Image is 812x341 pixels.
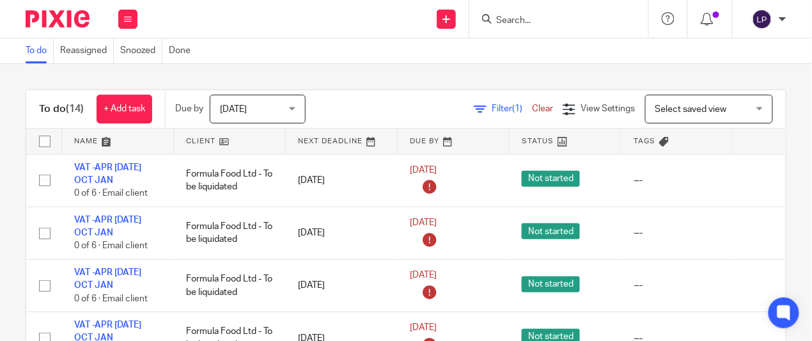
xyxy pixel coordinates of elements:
[410,271,437,280] span: [DATE]
[60,38,114,63] a: Reassigned
[173,259,285,312] td: Formula Food Ltd - To be liquidated
[655,105,727,114] span: Select saved view
[492,104,532,113] span: Filter
[26,10,90,28] img: Pixie
[532,104,553,113] a: Clear
[581,104,636,113] span: View Settings
[522,223,580,239] span: Not started
[285,259,397,312] td: [DATE]
[173,154,285,207] td: Formula Food Ltd - To be liquidated
[169,38,197,63] a: Done
[175,102,203,115] p: Due by
[752,9,772,29] img: svg%3E
[74,268,141,290] a: VAT -APR [DATE] OCT JAN
[74,216,141,237] a: VAT -APR [DATE] OCT JAN
[97,95,152,123] a: + Add task
[220,105,247,114] span: [DATE]
[410,218,437,227] span: [DATE]
[74,189,148,198] span: 0 of 6 · Email client
[522,171,580,187] span: Not started
[285,154,397,207] td: [DATE]
[410,324,437,333] span: [DATE]
[512,104,522,113] span: (1)
[495,15,610,27] input: Search
[173,207,285,259] td: Formula Food Ltd - To be liquidated
[74,163,141,185] a: VAT -APR [DATE] OCT JAN
[39,102,84,116] h1: To do
[74,242,148,251] span: 0 of 6 · Email client
[26,38,54,63] a: To do
[120,38,162,63] a: Snoozed
[634,174,720,187] div: ---
[285,207,397,259] td: [DATE]
[74,294,148,303] span: 0 of 6 · Email client
[410,166,437,175] span: [DATE]
[66,104,84,114] span: (14)
[522,276,580,292] span: Not started
[634,138,656,145] span: Tags
[634,226,720,239] div: ---
[634,279,720,292] div: ---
